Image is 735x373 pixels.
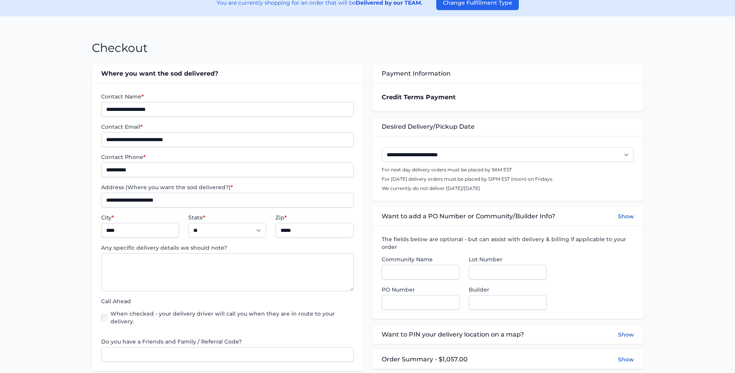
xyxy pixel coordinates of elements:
[382,330,524,339] span: Want to PIN your delivery location on a map?
[382,286,460,294] label: PO Number
[101,183,353,191] label: Address (Where you want the sod delivered?)
[382,355,468,364] span: Order Summary - $1,057.00
[92,64,363,83] div: Where you want the sod delivered?
[372,117,643,136] div: Desired Delivery/Pickup Date
[101,244,353,252] label: Any specific delivery details we should note?
[382,176,634,182] p: For [DATE] delivery orders must be placed by 12PM EST (noon) on Fridays.
[382,256,460,263] label: Community Name
[101,123,353,131] label: Contact Email
[382,235,634,251] label: The fields below are optional - but can assist with delivery & billing if applicable to your order
[618,356,634,363] button: Show
[101,297,353,305] label: Call Ahead
[110,310,353,325] label: When checked - your delivery driver will call you when they are in route to your delivery.
[469,286,547,294] label: Builder
[382,93,456,101] strong: Credit Terms Payment
[101,153,353,161] label: Contact Phone
[382,167,634,173] p: For next day delivery orders must be placed by 9AM EST
[618,330,634,339] button: Show
[101,338,353,345] label: Do you have a Friends and Family / Referral Code?
[372,64,643,83] div: Payment Information
[92,41,148,55] h1: Checkout
[101,93,353,100] label: Contact Name
[101,214,179,221] label: City
[275,214,353,221] label: Zip
[618,212,634,221] button: Show
[382,185,634,192] p: We currently do not deliver [DATE]/[DATE]
[188,214,266,221] label: State
[382,212,555,221] span: Want to add a PO Number or Community/Builder Info?
[469,256,547,263] label: Lot Number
